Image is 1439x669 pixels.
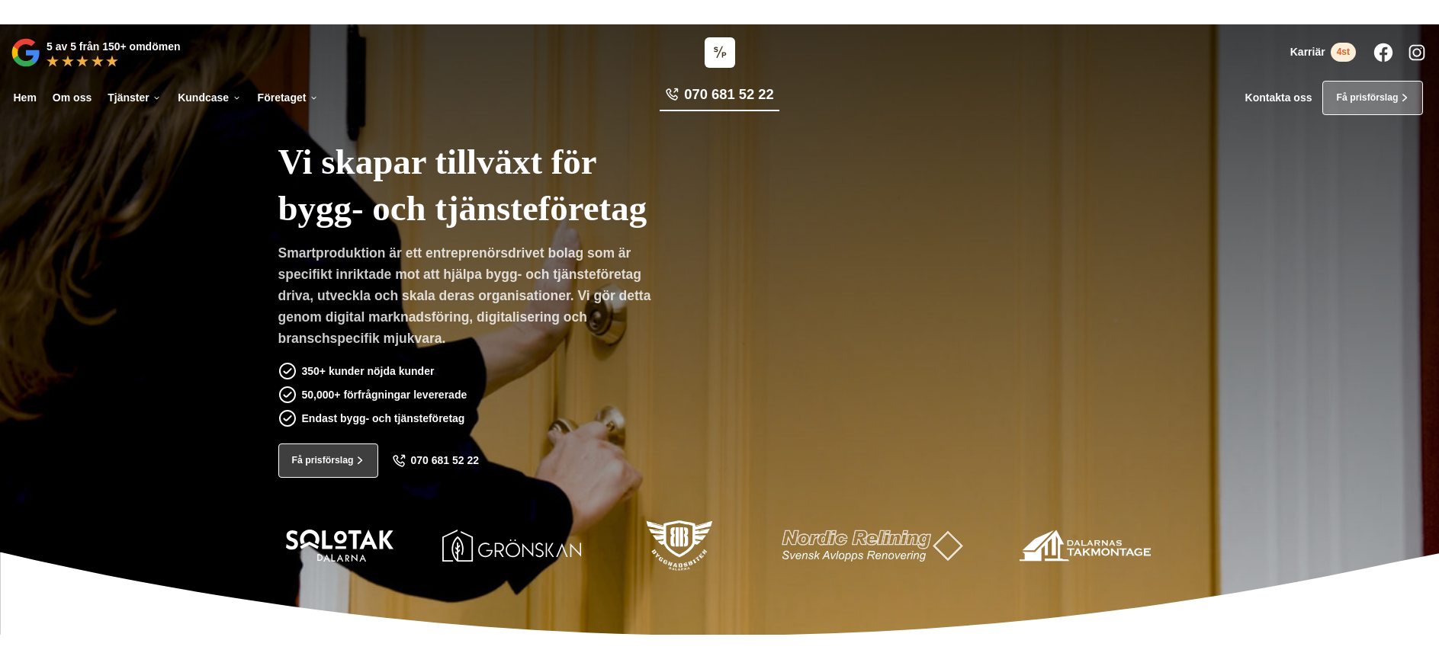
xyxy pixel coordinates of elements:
[411,454,480,467] span: 070 681 52 22
[278,242,663,354] p: Smartproduktion är ett entreprenörsdrivet bolag som är specifikt inriktade mot att hjälpa bygg- o...
[1336,91,1398,105] span: Få prisförslag
[278,443,379,478] a: Få prisförslag
[1245,91,1312,104] a: Kontakta oss
[47,38,180,55] p: 5 av 5 från 150+ omdömen
[302,363,435,379] p: 350+ kunder nöjda kunder
[11,81,39,115] a: Hem
[278,123,780,242] h1: Vi skapar tillväxt för bygg- och tjänsteföretag
[1331,43,1356,62] span: 4st
[765,6,890,17] a: Läs pressmeddelandet här!
[392,454,480,468] a: 070 681 52 22
[302,386,467,403] p: 50,000+ förfrågningar levererade
[105,81,165,115] a: Tjänster
[1322,81,1423,115] a: Få prisförslag
[302,410,465,427] p: Endast bygg- och tjänsteföretag
[1290,43,1356,62] a: Karriär 4st
[660,85,779,111] a: 070 681 52 22
[684,85,773,104] span: 070 681 52 22
[50,81,94,115] a: Om oss
[255,81,321,115] a: Företaget
[1290,46,1325,59] span: Karriär
[175,81,244,115] a: Kundcase
[292,453,354,468] span: Få prisförslag
[5,5,1434,19] p: Vi vann Årets Unga Företagare i Dalarna 2024 –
